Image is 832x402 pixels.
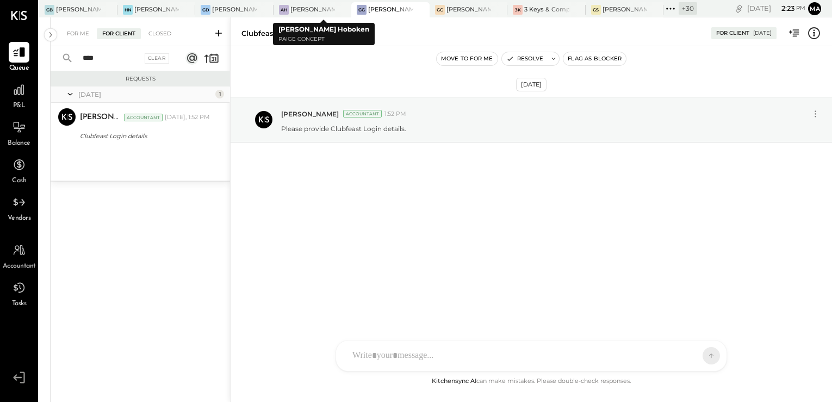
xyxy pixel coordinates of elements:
div: For Me [61,28,95,39]
p: Paige Concept [278,35,369,44]
div: GS [591,5,601,15]
div: [PERSON_NAME] [GEOGRAPHIC_DATA] [368,5,413,14]
div: For Client [716,29,749,37]
div: GB [45,5,54,15]
a: Cash [1,154,38,186]
button: Ma [808,2,821,15]
div: [PERSON_NAME] Downtown [212,5,257,14]
div: [PERSON_NAME] Causeway [446,5,492,14]
span: Vendors [8,214,31,224]
button: Flag as Blocker [563,52,626,65]
button: Resolve [502,52,548,65]
div: GG [357,5,367,15]
span: P&L [13,101,26,111]
a: Balance [1,117,38,149]
div: 3K [513,5,523,15]
div: For Client [97,28,141,39]
div: [PERSON_NAME] Hoboken [290,5,336,14]
b: [PERSON_NAME] Hoboken [278,25,369,33]
div: copy link [734,3,744,14]
a: Accountant [1,240,38,271]
div: Closed [143,28,177,39]
div: AH [279,5,289,15]
div: [DATE] [516,78,547,91]
span: 2 : 23 [773,3,794,14]
a: Vendors [1,192,38,224]
div: [PERSON_NAME] Back Bay [56,5,101,14]
div: [PERSON_NAME]'s Nashville [134,5,179,14]
span: Cash [12,176,26,186]
span: Tasks [12,299,27,309]
div: GC [435,5,445,15]
a: Tasks [1,277,38,309]
div: [DATE] [78,90,213,99]
div: Accountant [124,114,163,121]
div: [DATE] [753,29,772,37]
div: HN [123,5,133,15]
div: [PERSON_NAME] Seaport [603,5,648,14]
span: Queue [9,64,29,73]
div: 3 Keys & Company [524,5,569,14]
span: Accountant [3,262,36,271]
span: pm [796,4,805,12]
div: + 30 [679,2,697,15]
a: Queue [1,42,38,73]
span: [PERSON_NAME] [281,109,339,119]
div: [PERSON_NAME] [80,112,122,123]
div: [DATE], 1:52 PM [165,113,210,122]
span: Balance [8,139,30,149]
span: 1:52 PM [384,110,406,119]
div: 1 [215,90,224,98]
div: Requests [56,75,225,83]
p: Please provide Clubfeast Login details. [281,124,406,133]
div: GD [201,5,210,15]
div: Clubfeast Login details [80,131,207,141]
button: Move to for me [437,52,498,65]
div: Clubfeast Login details [241,28,328,39]
a: P&L [1,79,38,111]
div: Clear [145,53,170,64]
div: Accountant [343,110,382,117]
div: [DATE] [747,3,805,14]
